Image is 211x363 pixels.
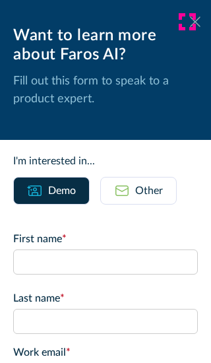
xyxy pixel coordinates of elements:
p: Fill out this form to speak to a product expert. [13,73,198,108]
div: Demo [48,183,76,199]
div: I'm interested in... [13,153,198,169]
label: First name [13,231,198,247]
div: Want to learn more about Faros AI? [13,26,198,65]
div: Other [135,183,163,199]
label: Last name [13,290,198,306]
label: Work email [13,345,198,360]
